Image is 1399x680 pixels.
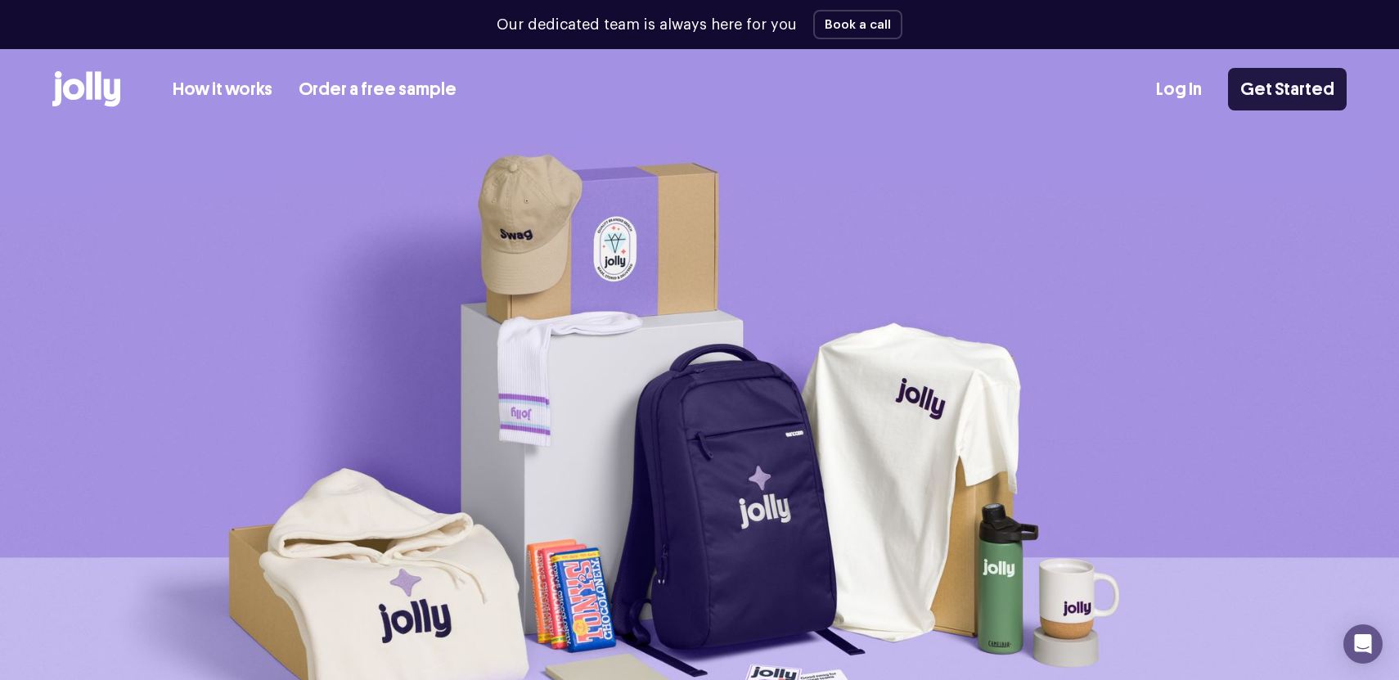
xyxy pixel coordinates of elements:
[299,76,457,103] a: Order a free sample
[1228,68,1347,110] a: Get Started
[173,76,272,103] a: How it works
[497,14,797,36] p: Our dedicated team is always here for you
[1156,76,1202,103] a: Log In
[1343,624,1383,664] div: Open Intercom Messenger
[813,10,902,39] button: Book a call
